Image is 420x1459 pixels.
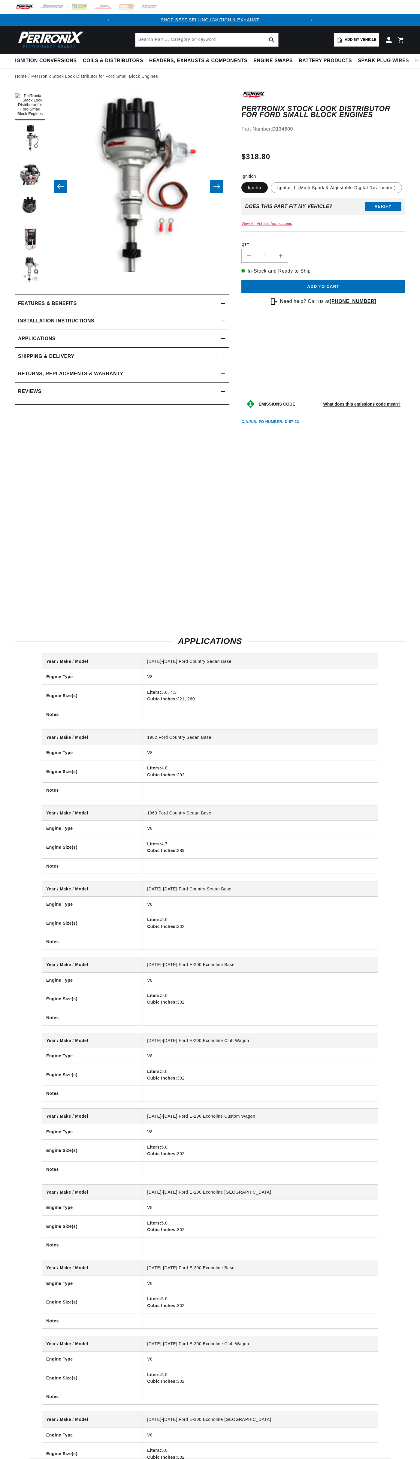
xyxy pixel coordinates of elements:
h2: Returns, Replacements & Warranty [18,370,123,378]
td: V8 [143,745,378,760]
th: Notes [42,1313,143,1328]
td: 5.0 302 [143,1140,378,1162]
button: Load image 1 in gallery view [15,90,45,120]
button: Load image 4 in gallery view [15,189,45,219]
summary: Ignition Conversions [15,54,80,68]
span: Add my vehicle [345,37,376,43]
button: Load image 6 in gallery view [15,255,45,285]
th: Notes [42,783,143,798]
th: Year / Make / Model [42,1109,143,1124]
a: Add my vehicle [334,33,379,47]
th: Notes [42,858,143,874]
strong: What does this emissions code mean? [323,402,400,406]
td: [DATE]-[DATE] Ford Country Sedan Base [143,654,378,669]
td: [DATE]-[DATE] Ford Country Sedan Base [143,881,378,897]
td: 3.6, 4.3 221, 260 [143,684,378,707]
th: Engine Type [42,1200,143,1215]
strong: Liters: [147,1069,161,1074]
td: 5.0 302 [143,988,378,1010]
nav: breadcrumbs [15,73,405,80]
th: Notes [42,1389,143,1404]
th: Year / Make / Model [42,957,143,972]
span: Battery Products [299,58,352,64]
th: Year / Make / Model [42,1336,143,1352]
td: 5.0 302 [143,912,378,934]
input: Search Part #, Category or Keyword [135,33,278,47]
td: [DATE]-[DATE] Ford E-300 Econoline [GEOGRAPHIC_DATA] [143,1412,378,1427]
td: V8 [143,897,378,912]
a: Applications [15,330,229,348]
button: EMISSIONS CODEWhat does this emissions code mean? [258,401,400,407]
th: Engine Type [42,821,143,836]
td: V8 [143,1048,378,1064]
th: Engine Size(s) [42,912,143,934]
strong: Liters: [147,993,161,998]
span: Engine Swaps [253,58,293,64]
strong: D134600 [272,126,293,131]
th: Engine Size(s) [42,1140,143,1162]
h2: Shipping & Delivery [18,352,74,360]
td: V8 [143,1276,378,1291]
th: Year / Make / Model [42,1260,143,1276]
div: Announcement [114,17,305,23]
a: View All Vehicle Applications [241,222,292,226]
td: [DATE]-[DATE] Ford E-200 Econoline [GEOGRAPHIC_DATA] [143,1185,378,1200]
strong: Liters: [147,1448,161,1453]
td: 1962 Ford Country Sedan Base [143,730,378,745]
th: Year / Make / Model [42,1033,143,1048]
summary: Features & Benefits [15,295,229,312]
td: [DATE]-[DATE] Ford E-200 Econoline Club Wagon [143,1033,378,1048]
th: Notes [42,1010,143,1025]
button: Slide left [54,180,67,193]
th: Engine Type [42,1352,143,1367]
summary: Headers, Exhausts & Components [146,54,250,68]
td: 4.7 289 [143,836,378,858]
img: Pertronix [15,29,84,50]
strong: EMISSIONS CODE [258,402,295,406]
td: 4.8 292 [143,760,378,783]
strong: Liters: [147,917,161,922]
strong: Cubic Inches: [147,1303,177,1308]
strong: Liters: [147,1372,161,1377]
th: Engine Type [42,1276,143,1291]
td: [DATE]-[DATE] Ford E-300 Econoline Base [143,1260,378,1276]
td: V8 [143,1200,378,1215]
a: SHOP BEST SELLING IGNITION & EXHAUST [161,17,259,22]
th: Year / Make / Model [42,881,143,897]
div: Does This part fit My vehicle? [245,204,332,209]
span: Headers, Exhausts & Components [149,58,247,64]
strong: Cubic Inches: [147,1227,177,1232]
summary: Coils & Distributors [80,54,146,68]
th: Year / Make / Model [42,1412,143,1427]
button: Load image 2 in gallery view [15,123,45,153]
strong: Liters: [147,766,161,770]
td: 5.0 302 [143,1215,378,1237]
span: Applications [18,335,56,343]
strong: Cubic Inches: [147,924,177,929]
th: Engine Size(s) [42,684,143,707]
h2: Applications [15,638,405,645]
strong: Cubic Inches: [147,1379,177,1384]
strong: Liters: [147,1145,161,1149]
a: Home [15,73,27,80]
a: [PHONE_NUMBER] [330,299,376,304]
label: QTY [241,242,405,247]
td: V8 [143,669,378,684]
summary: Spark Plug Wires [355,54,412,68]
th: Engine Size(s) [42,1291,143,1313]
h2: Features & Benefits [18,300,77,307]
p: In-Stock and Ready to Ship [241,267,405,275]
td: [DATE]-[DATE] Ford E-300 Econoline Club Wagon [143,1336,378,1352]
th: Engine Type [42,669,143,684]
strong: Cubic Inches: [147,772,177,777]
h1: PerTronix Stock Look Distributor for Ford Small Block Engines [241,106,405,118]
th: Engine Type [42,745,143,760]
a: PerTronix Stock Look Distributor for Ford Small Block Engines [31,73,158,80]
th: Engine Type [42,1427,143,1442]
td: V8 [143,1352,378,1367]
th: Engine Type [42,897,143,912]
th: Year / Make / Model [42,1185,143,1200]
button: Load image 5 in gallery view [15,222,45,252]
td: V8 [143,1124,378,1139]
label: Ignitor III (Multi Spark & Adjustable Digital Rev Limiter) [271,182,402,193]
